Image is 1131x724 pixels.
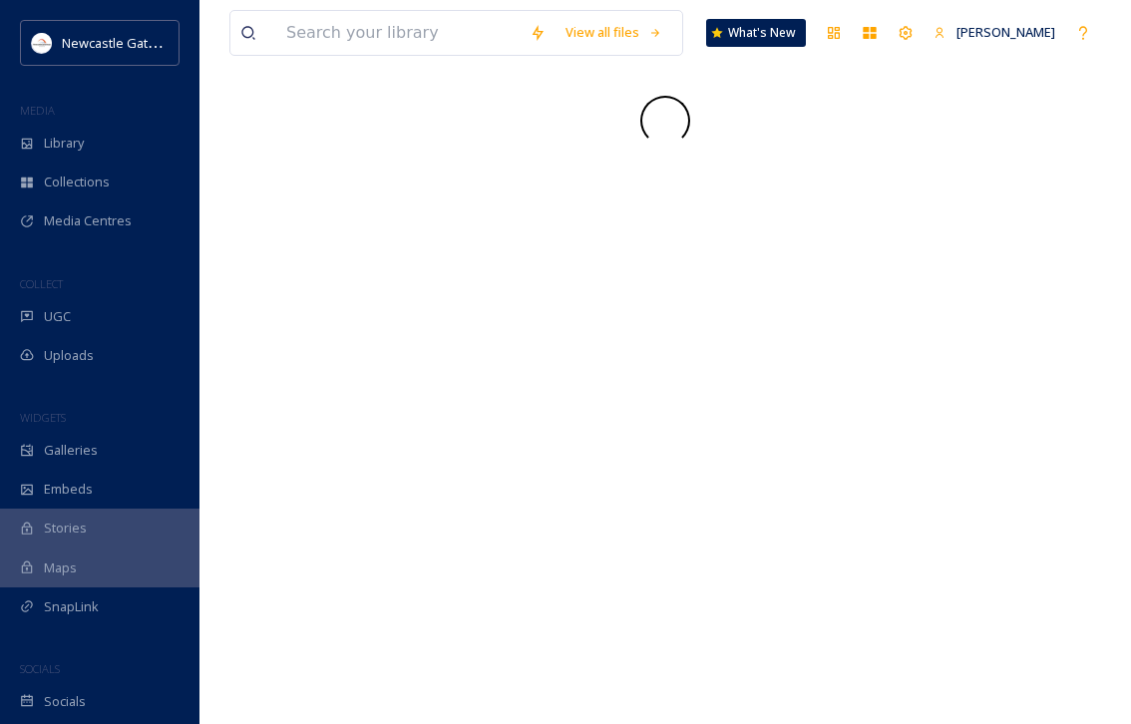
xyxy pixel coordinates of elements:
[20,276,63,291] span: COLLECT
[276,11,520,55] input: Search your library
[44,346,94,365] span: Uploads
[32,33,52,53] img: DqD9wEUd_400x400.jpg
[956,23,1055,41] span: [PERSON_NAME]
[706,19,806,47] a: What's New
[44,307,71,326] span: UGC
[44,173,110,191] span: Collections
[44,134,84,153] span: Library
[44,519,87,538] span: Stories
[556,13,672,52] a: View all files
[62,33,245,52] span: Newcastle Gateshead Initiative
[20,103,55,118] span: MEDIA
[44,692,86,711] span: Socials
[44,480,93,499] span: Embeds
[44,441,98,460] span: Galleries
[20,410,66,425] span: WIDGETS
[44,558,77,577] span: Maps
[924,13,1065,52] a: [PERSON_NAME]
[20,661,60,676] span: SOCIALS
[44,597,99,616] span: SnapLink
[44,211,132,230] span: Media Centres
